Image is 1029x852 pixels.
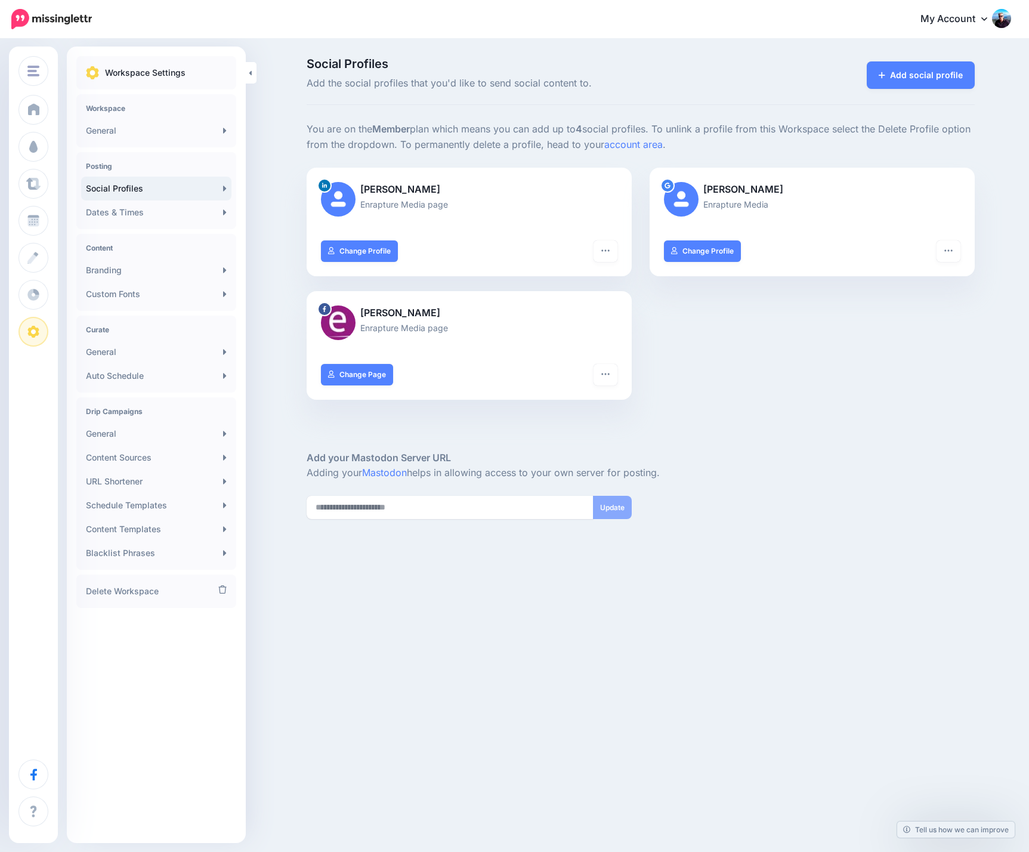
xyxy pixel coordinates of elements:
[321,305,356,340] img: 528363599_10163961969572704_8614632715601683487_n-bsa154639.jpg
[81,422,231,446] a: General
[81,200,231,224] a: Dates & Times
[897,822,1015,838] a: Tell us how we can improve
[81,541,231,565] a: Blacklist Phrases
[86,162,227,171] h4: Posting
[321,364,393,385] a: Change Page
[604,138,663,150] a: account area
[11,9,92,29] img: Missinglettr
[81,517,231,541] a: Content Templates
[81,364,231,388] a: Auto Schedule
[362,467,407,479] a: Mastodon
[664,240,741,262] a: Change Profile
[321,182,617,197] p: [PERSON_NAME]
[27,66,39,76] img: menu.png
[321,182,356,217] img: user_default_image.png
[664,197,960,211] p: Enrapture Media
[86,325,227,334] h4: Curate
[81,493,231,517] a: Schedule Templates
[307,76,746,91] span: Add the social profiles that you'd like to send social content to.
[307,122,975,153] p: You are on the plan which means you can add up to social profiles. To unlink a profile from this ...
[664,182,960,197] p: [PERSON_NAME]
[576,123,582,135] b: 4
[664,182,699,217] img: user_default_image.png
[81,177,231,200] a: Social Profiles
[321,305,617,321] p: [PERSON_NAME]
[321,240,398,262] a: Change Profile
[307,58,746,70] span: Social Profiles
[307,450,975,465] h5: Add your Mastodon Server URL
[86,243,227,252] h4: Content
[321,197,617,211] p: Enrapture Media page
[105,66,186,80] p: Workspace Settings
[81,282,231,306] a: Custom Fonts
[81,470,231,493] a: URL Shortener
[593,496,632,519] button: Update
[81,258,231,282] a: Branding
[867,61,975,89] a: Add social profile
[307,465,975,481] p: Adding your helps in allowing access to your own server for posting.
[372,123,410,135] b: Member
[909,5,1011,34] a: My Account
[81,579,231,603] a: Delete Workspace
[86,66,99,79] img: settings.png
[321,321,617,335] p: Enrapture Media page
[81,340,231,364] a: General
[81,446,231,470] a: Content Sources
[86,104,227,113] h4: Workspace
[81,119,231,143] a: General
[86,407,227,416] h4: Drip Campaigns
